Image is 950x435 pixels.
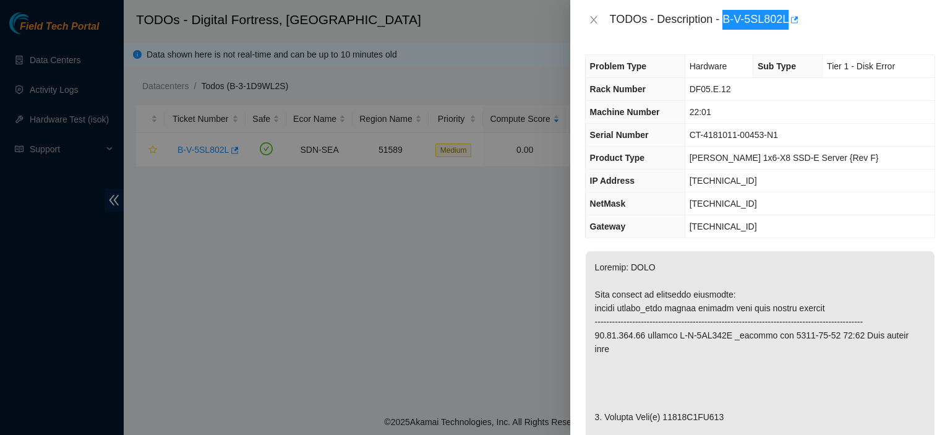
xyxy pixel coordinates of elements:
span: Serial Number [590,130,649,140]
span: Rack Number [590,84,646,94]
span: Sub Type [758,61,796,71]
span: CT-4181011-00453-N1 [690,130,778,140]
span: NetMask [590,199,626,209]
span: [TECHNICAL_ID] [690,176,757,186]
span: Gateway [590,222,626,231]
span: DF05.E.12 [690,84,731,94]
span: 22:01 [690,107,711,117]
span: [PERSON_NAME] 1x6-X8 SSD-E Server {Rev F} [690,153,879,163]
span: Product Type [590,153,644,163]
div: TODOs - Description - B-V-5SL802L [610,10,935,30]
span: Problem Type [590,61,647,71]
span: [TECHNICAL_ID] [690,222,757,231]
span: close [589,15,599,25]
span: Machine Number [590,107,660,117]
span: Tier 1 - Disk Error [827,61,895,71]
button: Close [585,14,602,26]
span: Hardware [690,61,727,71]
span: [TECHNICAL_ID] [690,199,757,209]
span: IP Address [590,176,635,186]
